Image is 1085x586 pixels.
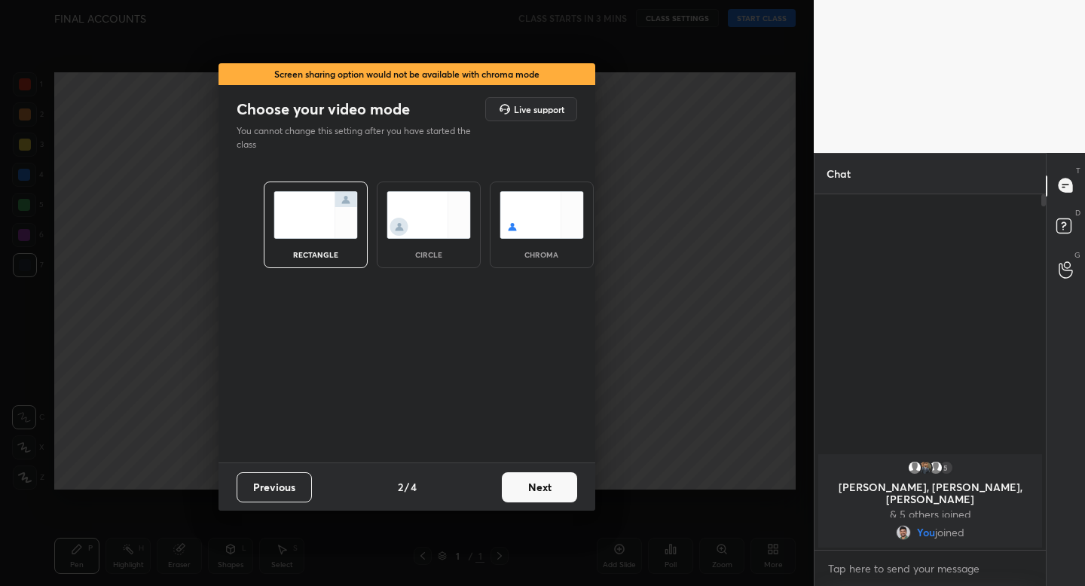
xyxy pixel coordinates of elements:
h5: Live support [514,105,564,114]
p: & 5 others joined [827,508,1033,520]
div: rectangle [286,251,346,258]
h4: / [405,479,409,495]
span: You [917,526,935,539]
p: [PERSON_NAME], [PERSON_NAME], [PERSON_NAME] [827,481,1033,505]
div: Screen sharing option would not be available with chroma mode [219,63,595,85]
div: circle [399,251,459,258]
p: Chat [815,154,863,194]
img: chromaScreenIcon.c19ab0a0.svg [500,191,584,239]
h2: Choose your video mode [237,99,410,119]
h4: 4 [411,479,417,495]
img: 7c3e05c03d7f4d3ab6fe99749250916d.jpg [918,460,933,475]
button: Previous [237,472,312,502]
div: grid [815,451,1046,551]
button: Next [502,472,577,502]
p: T [1076,165,1080,176]
img: 1ebc9903cf1c44a29e7bc285086513b0.jpg [896,525,911,540]
img: normalScreenIcon.ae25ed63.svg [274,191,358,239]
img: default.png [907,460,922,475]
p: You cannot change this setting after you have started the class [237,124,481,151]
img: default.png [928,460,943,475]
p: D [1075,207,1080,218]
p: G [1074,249,1080,261]
img: circleScreenIcon.acc0effb.svg [387,191,471,239]
span: joined [935,526,964,539]
div: 5 [939,460,954,475]
h4: 2 [398,479,403,495]
div: chroma [512,251,572,258]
